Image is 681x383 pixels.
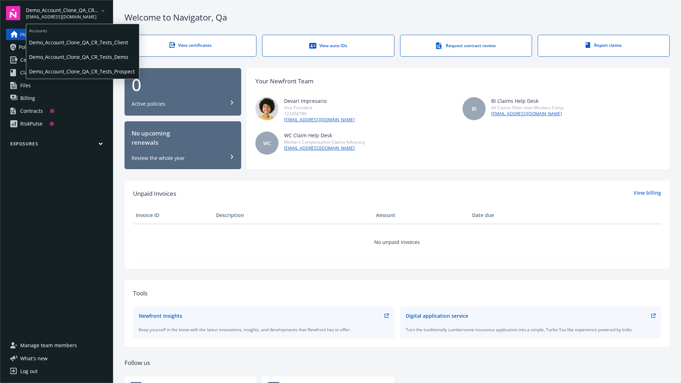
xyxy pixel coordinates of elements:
[6,355,59,362] button: What's new
[20,340,77,351] span: Manage team members
[284,117,355,123] a: [EMAIL_ADDRESS][DOMAIN_NAME]
[277,42,380,49] div: View auto IDs
[26,24,139,35] span: Accounts
[6,80,107,91] a: Files
[284,139,365,145] div: Workers Compensation Claims Advocacy
[132,155,185,162] div: Review the whole year
[255,97,278,120] img: photo
[124,35,256,57] a: View certificates
[6,105,107,117] a: Contracts
[284,132,365,139] div: WC Claim Help Desk
[133,207,213,224] th: Invoice ID
[20,366,38,377] div: Log out
[373,207,469,224] th: Amount
[124,121,241,169] button: No upcomingrenewalsReview the whole year
[20,80,31,91] span: Files
[538,35,670,57] a: Report claims
[284,145,365,151] a: [EMAIL_ADDRESS][DOMAIN_NAME]
[491,105,564,111] div: All Claims Other than Workers Comp
[29,64,136,79] span: Demo_Account_Clone_QA_CR_Tests_Prospect
[133,224,661,260] td: No unpaid invoices
[263,139,271,147] span: WC
[406,327,656,333] div: Turn the traditionally cumbersome insurance application into a simple, Turbo-Tax like experience ...
[19,41,37,53] span: Policies
[6,29,107,40] a: Home
[139,42,242,48] div: View certificates
[20,355,48,362] span: What ' s new
[20,29,34,40] span: Home
[29,50,136,64] span: Demo_Account_Clone_QA_CR_Tests_Demo
[284,105,355,111] div: Vice President
[133,189,176,198] span: Unpaid Invoices
[491,111,564,117] a: [EMAIL_ADDRESS][DOMAIN_NAME]
[633,189,661,198] a: View billing
[139,312,182,320] div: Newfront Insights
[6,6,20,20] img: navigator-logo.svg
[262,35,394,57] a: View auto IDs
[20,118,43,129] div: RiskPulse
[284,111,355,117] div: 123456789
[6,118,107,129] a: RiskPulse
[124,68,241,116] button: 0Active policies
[132,76,234,93] div: 0
[6,93,107,104] a: Billing
[213,207,373,224] th: Description
[20,105,43,117] div: Contracts
[400,35,532,57] a: Request contract review
[255,77,314,86] div: Your Newfront Team
[6,54,107,66] a: Certificates
[20,54,47,66] span: Certificates
[6,67,107,78] a: Claims
[139,327,389,333] div: Keep yourself in the know with the latest innovations, insights, and developments that Newfront h...
[6,41,107,53] a: Policies
[133,289,661,298] div: Tools
[26,6,107,20] button: Demo_Account_Clone_QA_CR_Tests_Prospect[EMAIL_ADDRESS][DOMAIN_NAME]arrowDropDown
[124,358,670,367] div: Follow us
[552,42,655,48] div: Report claims
[284,97,355,105] div: Devari Impresario
[20,93,35,104] span: Billing
[472,105,476,112] span: BI
[132,100,165,107] div: Active policies
[29,35,136,50] span: Demo_Account_Clone_QA_CR_Tests_Client
[415,42,517,49] div: Request contract review
[20,67,36,78] span: Claims
[6,141,107,150] button: Exposures
[26,6,99,14] span: Demo_Account_Clone_QA_CR_Tests_Prospect
[132,129,234,148] div: No upcoming renewals
[491,97,564,105] div: BI Claims Help Desk
[469,207,549,224] th: Date due
[99,6,107,15] a: arrowDropDown
[6,340,107,351] a: Manage team members
[26,14,99,20] span: [EMAIL_ADDRESS][DOMAIN_NAME]
[124,11,670,23] div: Welcome to Navigator , Qa
[406,312,468,320] div: Digital application service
